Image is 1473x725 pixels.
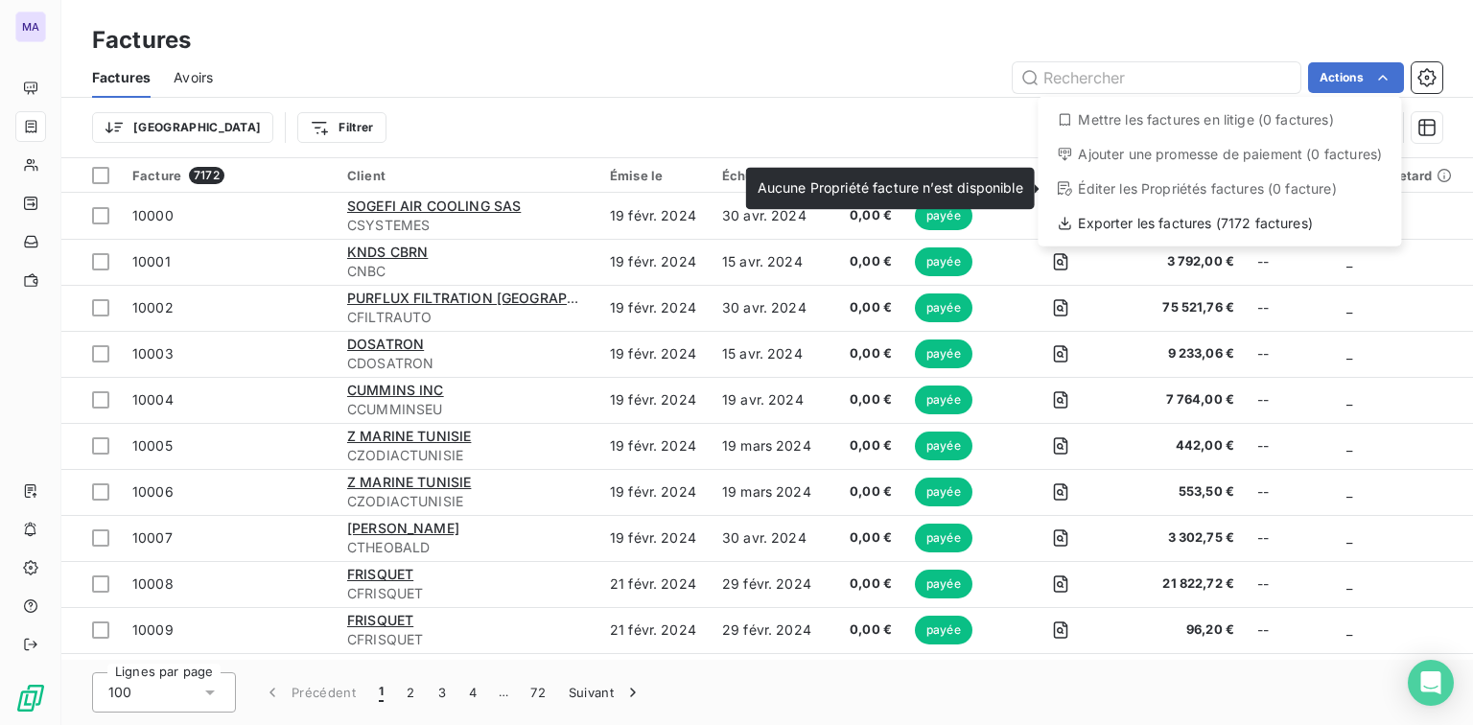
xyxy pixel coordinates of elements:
[1045,105,1393,135] div: Mettre les factures en litige (0 factures)
[1045,139,1393,170] div: Ajouter une promesse de paiement (0 factures)
[1045,208,1393,239] div: Exporter les factures (7172 factures)
[1038,97,1401,246] div: Actions
[1045,174,1393,204] div: Éditer les Propriétés factures (0 facture)
[758,179,1023,196] span: Aucune Propriété facture n’est disponible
